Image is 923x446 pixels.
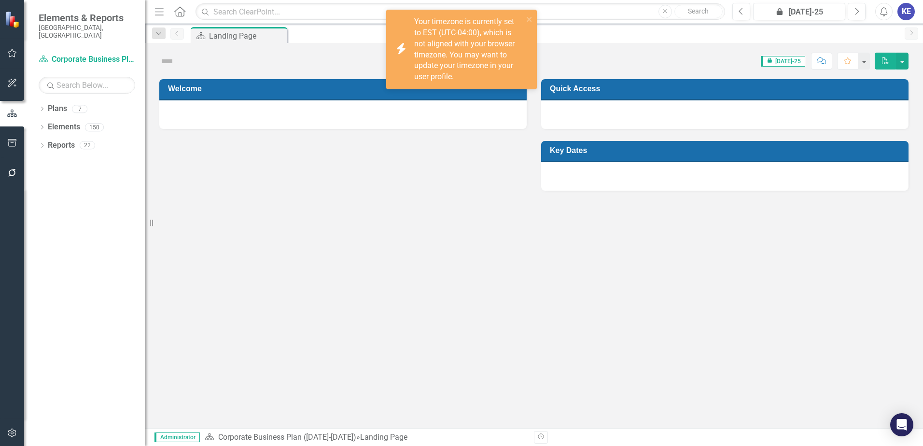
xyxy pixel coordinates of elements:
div: Open Intercom Messenger [890,413,913,436]
span: Elements & Reports [39,12,135,24]
img: Not Defined [159,54,175,69]
div: Landing Page [209,30,285,42]
input: Search ClearPoint... [196,3,725,20]
span: [DATE]-25 [761,56,805,67]
a: Elements [48,122,80,133]
a: Corporate Business Plan ([DATE]-[DATE]) [218,432,356,442]
div: Your timezone is currently set to EST (UTC-04:00), which is not aligned with your browser timezon... [414,16,523,83]
div: 150 [85,123,104,131]
div: [DATE]-25 [756,6,842,18]
h3: Welcome [168,84,521,93]
button: KE [897,3,915,20]
input: Search Below... [39,77,135,94]
span: Administrator [154,432,200,442]
button: [DATE]-25 [753,3,845,20]
div: 22 [80,141,95,150]
div: 7 [72,105,87,113]
a: Corporate Business Plan ([DATE]-[DATE]) [39,54,135,65]
span: Search [688,7,709,15]
div: » [205,432,527,443]
h3: Key Dates [550,146,903,155]
button: Search [674,5,723,18]
h3: Quick Access [550,84,903,93]
button: close [526,14,533,25]
small: [GEOGRAPHIC_DATA], [GEOGRAPHIC_DATA] [39,24,135,40]
a: Plans [48,103,67,114]
img: ClearPoint Strategy [5,11,22,28]
div: Landing Page [360,432,407,442]
a: Reports [48,140,75,151]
